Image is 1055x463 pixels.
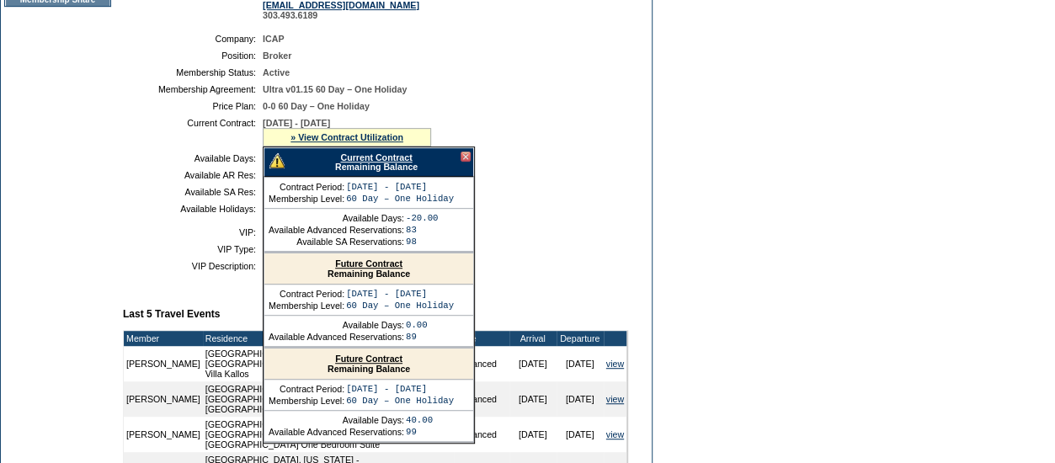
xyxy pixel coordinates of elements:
[124,381,203,417] td: [PERSON_NAME]
[263,101,370,111] span: 0-0 60 Day – One Holiday
[606,394,624,404] a: view
[269,332,404,342] td: Available Advanced Reservations:
[130,84,256,94] td: Membership Agreement:
[264,349,473,380] div: Remaining Balance
[264,253,473,285] div: Remaining Balance
[557,381,604,417] td: [DATE]
[130,227,256,237] td: VIP:
[130,261,256,271] td: VIP Description:
[269,427,404,437] td: Available Advanced Reservations:
[406,332,428,342] td: 89
[203,381,455,417] td: [GEOGRAPHIC_DATA], [GEOGRAPHIC_DATA] - [GEOGRAPHIC_DATA] [GEOGRAPHIC_DATA] One Bedroom Suite
[269,237,404,247] td: Available SA Reservations:
[124,346,203,381] td: [PERSON_NAME]
[406,225,438,235] td: 83
[269,396,344,406] td: Membership Level:
[406,213,438,223] td: -20.00
[606,429,624,439] a: view
[454,346,509,381] td: Advanced
[130,244,256,254] td: VIP Type:
[557,331,604,346] td: Departure
[263,118,330,128] span: [DATE] - [DATE]
[509,331,557,346] td: Arrival
[263,84,407,94] span: Ultra v01.15 60 Day – One Holiday
[269,289,344,299] td: Contract Period:
[130,187,256,197] td: Available SA Res:
[269,194,344,204] td: Membership Level:
[130,170,256,180] td: Available AR Res:
[269,182,344,192] td: Contract Period:
[203,331,455,346] td: Residence
[346,301,454,311] td: 60 Day – One Holiday
[130,67,256,77] td: Membership Status:
[264,147,474,177] div: Remaining Balance
[290,132,403,142] a: » View Contract Utilization
[509,381,557,417] td: [DATE]
[335,354,402,364] a: Future Contract
[454,381,509,417] td: Advanced
[454,331,509,346] td: Type
[269,320,404,330] td: Available Days:
[340,152,412,162] a: Current Contract
[269,213,404,223] td: Available Days:
[130,204,256,214] td: Available Holidays:
[406,237,438,247] td: 98
[130,101,256,111] td: Price Plan:
[263,67,290,77] span: Active
[203,346,455,381] td: [GEOGRAPHIC_DATA], [GEOGRAPHIC_DATA] - [GEOGRAPHIC_DATA], [GEOGRAPHIC_DATA] Villa Kallos
[269,384,344,394] td: Contract Period:
[130,34,256,44] td: Company:
[269,415,404,425] td: Available Days:
[454,417,509,452] td: Advanced
[346,289,454,299] td: [DATE] - [DATE]
[124,417,203,452] td: [PERSON_NAME]
[346,194,454,204] td: 60 Day – One Holiday
[263,51,291,61] span: Broker
[346,396,454,406] td: 60 Day – One Holiday
[130,153,256,163] td: Available Days:
[124,331,203,346] td: Member
[346,384,454,394] td: [DATE] - [DATE]
[123,308,220,320] b: Last 5 Travel Events
[509,417,557,452] td: [DATE]
[406,320,428,330] td: 0.00
[203,417,455,452] td: [GEOGRAPHIC_DATA], [GEOGRAPHIC_DATA] - [GEOGRAPHIC_DATA] [GEOGRAPHIC_DATA] One Bedroom Suite
[509,346,557,381] td: [DATE]
[130,118,256,146] td: Current Contract:
[335,258,402,269] a: Future Contract
[269,301,344,311] td: Membership Level:
[269,153,285,168] img: There are insufficient days and/or tokens to cover this reservation
[406,427,433,437] td: 99
[557,417,604,452] td: [DATE]
[557,346,604,381] td: [DATE]
[606,359,624,369] a: view
[130,51,256,61] td: Position:
[269,225,404,235] td: Available Advanced Reservations:
[346,182,454,192] td: [DATE] - [DATE]
[263,34,284,44] span: ICAP
[406,415,433,425] td: 40.00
